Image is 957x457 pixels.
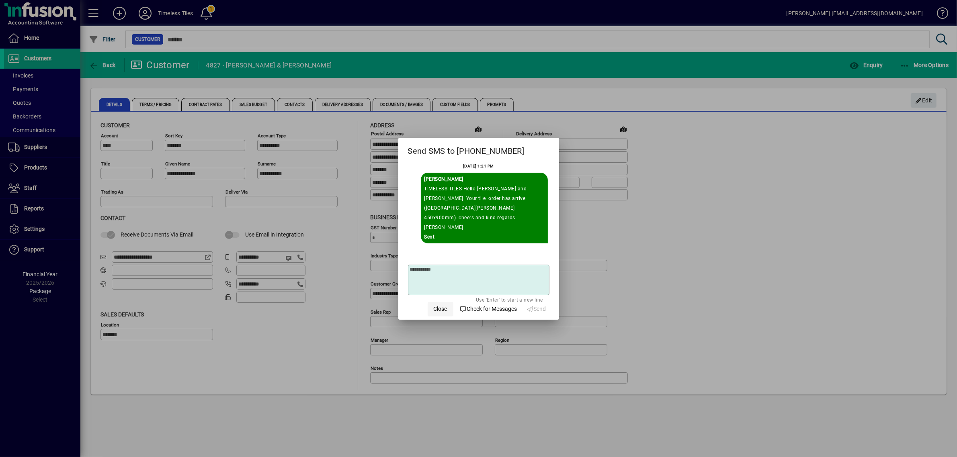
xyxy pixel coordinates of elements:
[434,305,447,313] span: Close
[457,302,521,316] button: Check for Messages
[460,305,517,313] span: Check for Messages
[424,184,544,232] div: TIMELESS TILES Hello [PERSON_NAME] and [PERSON_NAME]. Your tile order has arrive ([GEOGRAPHIC_DAT...
[476,295,543,304] mat-hint: Use 'Enter' to start a new line
[424,232,544,242] div: Sent
[424,174,544,184] div: Sent By
[428,302,453,316] button: Close
[463,161,494,171] div: [DATE] 1:21 PM
[398,138,559,161] h2: Send SMS to [PHONE_NUMBER]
